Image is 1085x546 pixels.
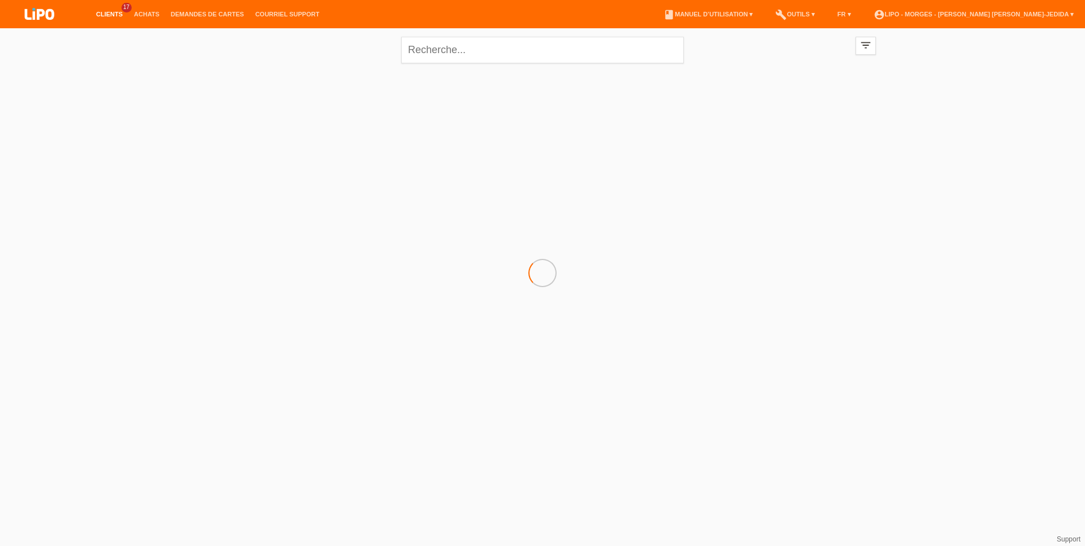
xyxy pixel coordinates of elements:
a: buildOutils ▾ [770,11,820,18]
i: filter_list [860,39,872,51]
a: Clients [90,11,128,18]
a: account_circleLIPO - Morges - [PERSON_NAME] [PERSON_NAME]-Jedida ▾ [868,11,1079,18]
a: bookManuel d’utilisation ▾ [658,11,758,18]
a: FR ▾ [832,11,857,18]
span: 17 [121,3,132,12]
i: account_circle [874,9,885,20]
a: LIPO pay [11,23,68,32]
i: book [663,9,675,20]
a: Achats [128,11,165,18]
input: Recherche... [401,37,684,63]
a: Support [1057,535,1080,543]
i: build [775,9,787,20]
a: Demandes de cartes [165,11,250,18]
a: Courriel Support [250,11,325,18]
